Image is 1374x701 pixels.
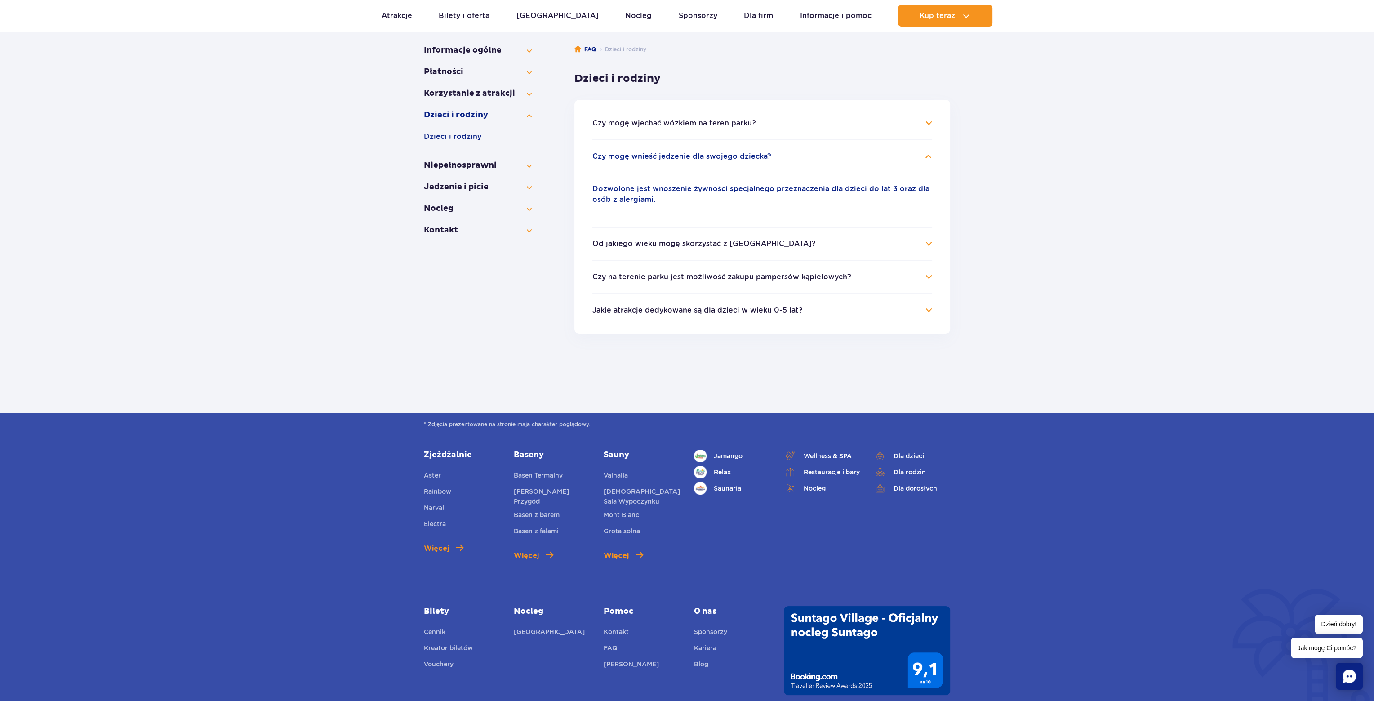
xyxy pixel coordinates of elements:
span: Valhalla [604,472,628,479]
a: Rainbow [424,487,451,499]
span: O nas [694,606,770,617]
span: Jak mogę Ci pomóc? [1291,638,1363,658]
span: Dzień dobry! [1315,615,1363,634]
button: Kup teraz [898,5,992,27]
a: Więcej [424,543,463,554]
a: Valhalla [604,470,628,483]
li: Dzieci i rodziny [596,45,646,54]
a: [GEOGRAPHIC_DATA] [514,627,585,639]
button: Nocleg [424,203,532,214]
p: Dozwolone jest wnoszenie żywności specjalnego przeznaczenia dla dzieci do lat 3 oraz dla osób z a... [592,183,932,205]
button: Czy mogę wjechać wózkiem na teren parku? [592,119,756,127]
a: Sponsorzy [679,5,717,27]
button: Dzieci i rodziny [424,110,532,121]
a: Kariera [694,643,716,656]
a: [PERSON_NAME] [604,659,659,672]
span: Wellness & SPA [804,451,852,461]
a: Informacje i pomoc [800,5,872,27]
span: Więcej [514,550,539,561]
a: Saunaria [694,482,770,495]
a: Kreator biletów [424,643,473,656]
span: Więcej [424,543,449,554]
a: Grota solna [604,526,640,539]
button: Informacje ogólne [424,45,532,56]
a: Blog [694,659,708,672]
span: Narval [424,504,444,511]
a: Dla dorosłych [874,482,950,495]
a: Baseny [514,450,590,460]
a: Basen z barem [514,510,560,522]
span: Kup teraz [920,12,955,20]
button: Kontakt [424,225,532,236]
a: Dla rodzin [874,466,950,478]
a: Relax [694,466,770,478]
a: Dla dzieci [874,450,950,462]
a: Dla firm [744,5,773,27]
a: Więcej [604,550,643,561]
a: Vouchery [424,659,454,672]
a: Mont Blanc [604,510,639,522]
a: Restauracje i bary [784,466,860,478]
a: Zjeżdżalnie [424,450,500,460]
a: Więcej [514,550,553,561]
a: Aster [424,470,441,483]
button: Korzystanie z atrakcji [424,88,532,99]
a: Electra [424,519,446,531]
a: [PERSON_NAME] Przygód [514,487,590,506]
span: Mont Blanc [604,511,639,518]
button: Czy mogę wnieść jedzenie dla swojego dziecka? [592,152,771,161]
a: Cennik [424,627,445,639]
a: [GEOGRAPHIC_DATA] [516,5,599,27]
a: Sponsorzy [694,627,727,639]
button: Płatności [424,67,532,77]
button: Jakie atrakcje dedykowane są dla dzieci w wieku 0-5 lat? [592,306,803,314]
a: FAQ [574,45,596,54]
a: Bilety [424,606,500,617]
button: Czy na terenie parku jest możliwość zakupu pampersów kąpielowych? [592,273,851,281]
span: * Zdjęcia prezentowane na stronie mają charakter poglądowy. [424,420,950,429]
a: Nocleg [514,606,590,617]
a: FAQ [604,643,618,656]
img: Traveller Review Awards 2025' od Booking.com dla Suntago Village - wynik 9.1/10 [784,606,950,695]
span: Rainbow [424,488,451,495]
h3: Dzieci i rodziny [574,72,950,85]
button: Niepełno­sprawni [424,160,532,171]
button: Jedzenie i picie [424,182,532,192]
a: Nocleg [784,482,860,495]
button: Od jakiego wieku mogę skorzystać z [GEOGRAPHIC_DATA]? [592,240,816,248]
a: Wellness & SPA [784,450,860,462]
a: Bilety i oferta [439,5,489,27]
a: Pomoc [604,606,680,617]
a: Jamango [694,450,770,462]
a: Narval [424,503,444,515]
span: Jamango [714,451,743,461]
a: Nocleg [625,5,652,27]
a: [DEMOGRAPHIC_DATA] Sala Wypoczynku [604,487,680,506]
button: Dzieci i rodziny [424,131,532,142]
a: Basen Termalny [514,470,563,483]
a: Basen z falami [514,526,559,539]
a: Kontakt [604,627,629,639]
a: Sauny [604,450,680,460]
div: Chat [1336,663,1363,690]
span: Aster [424,472,441,479]
span: Więcej [604,550,629,561]
a: Atrakcje [382,5,412,27]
